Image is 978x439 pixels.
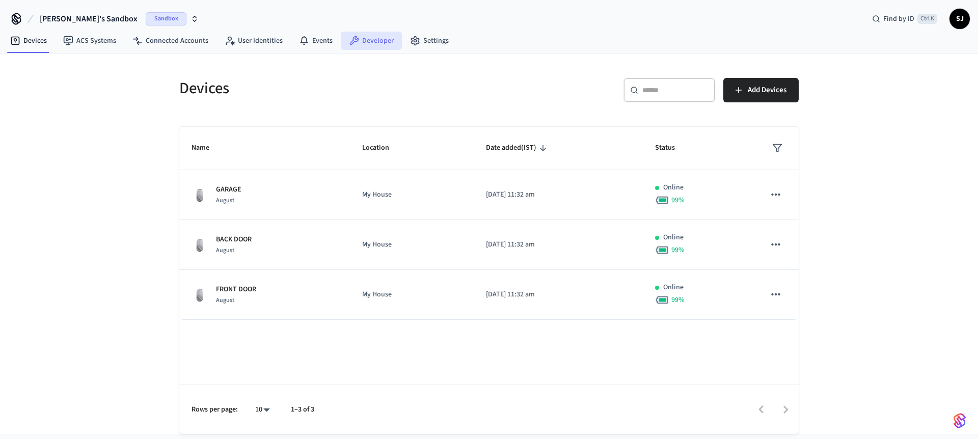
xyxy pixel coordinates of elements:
[671,245,685,255] span: 99 %
[179,127,799,320] table: sticky table
[949,9,970,29] button: SJ
[486,189,630,200] p: [DATE] 11:32 am
[192,404,238,415] p: Rows per page:
[216,284,256,295] p: FRONT DOOR
[486,289,630,300] p: [DATE] 11:32 am
[362,289,461,300] p: My House
[954,413,966,429] img: SeamLogoGradient.69752ec5.svg
[362,140,402,156] span: Location
[864,10,945,28] div: Find by IDCtrl K
[216,246,234,255] span: August
[402,32,457,50] a: Settings
[216,234,252,245] p: BACK DOOR
[362,239,461,250] p: My House
[179,78,483,99] h5: Devices
[192,287,208,303] img: August Wifi Smart Lock 3rd Gen, Silver, Front
[192,237,208,253] img: August Wifi Smart Lock 3rd Gen, Silver, Front
[723,78,799,102] button: Add Devices
[486,140,550,156] span: Date added(IST)
[216,296,234,305] span: August
[55,32,124,50] a: ACS Systems
[291,404,314,415] p: 1–3 of 3
[671,295,685,305] span: 99 %
[146,12,186,25] span: Sandbox
[192,140,223,156] span: Name
[216,184,241,195] p: GARAGE
[362,189,461,200] p: My House
[486,239,630,250] p: [DATE] 11:32 am
[216,196,234,205] span: August
[341,32,402,50] a: Developer
[124,32,216,50] a: Connected Accounts
[216,32,291,50] a: User Identities
[663,182,684,193] p: Online
[748,84,786,97] span: Add Devices
[250,402,275,417] div: 10
[291,32,341,50] a: Events
[950,10,969,28] span: SJ
[2,32,55,50] a: Devices
[917,14,937,24] span: Ctrl K
[663,232,684,243] p: Online
[883,14,914,24] span: Find by ID
[655,140,688,156] span: Status
[671,195,685,205] span: 99 %
[192,187,208,203] img: August Wifi Smart Lock 3rd Gen, Silver, Front
[40,13,138,25] span: [PERSON_NAME]'s Sandbox
[663,282,684,293] p: Online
